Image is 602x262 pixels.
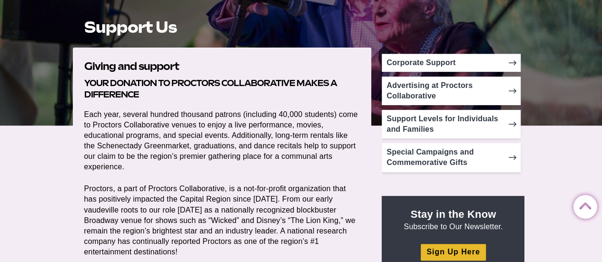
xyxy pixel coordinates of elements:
p: Each year, several hundred thousand patrons (including 40,000 students) come to Proctors Collabor... [84,109,360,172]
a: Support Levels for Individuals and Families [382,110,521,138]
a: Corporate Support [382,54,521,72]
p: Subscribe to Our Newsletter. [393,207,513,232]
p: Proctors, a part of Proctors Collaborative, is a not-for-profit organization that has positively ... [84,184,360,257]
a: Special Campaigns and Commemorative Gifts [382,143,521,172]
h1: Support Us [84,18,360,36]
a: Sign Up Here [421,244,485,261]
h2: Giving and support [84,59,360,74]
strong: Stay in the Know [411,208,496,220]
a: Advertising at Proctors Collaborative [382,77,521,105]
a: Back to Top [573,195,592,214]
h3: Your donation to Proctors Collaborative makes a difference [84,78,360,100]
